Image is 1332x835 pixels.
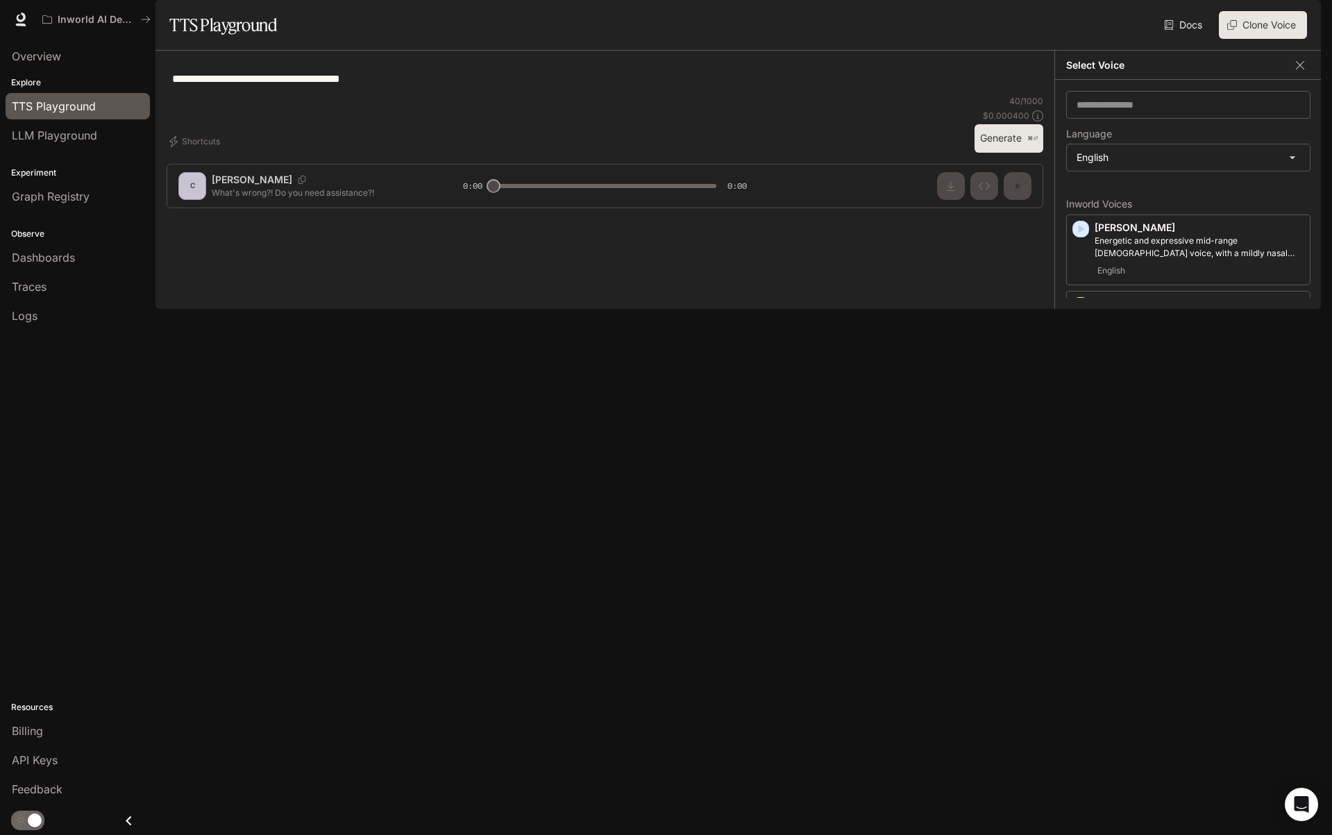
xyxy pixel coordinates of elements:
a: Docs [1161,11,1208,39]
p: ⌘⏎ [1027,135,1038,143]
p: 40 / 1000 [1009,95,1043,107]
div: Open Intercom Messenger [1285,788,1318,821]
p: [PERSON_NAME] [1095,297,1304,311]
button: Generate⌘⏎ [975,124,1043,153]
h1: TTS Playground [169,11,277,39]
button: Shortcuts [167,130,226,153]
p: [PERSON_NAME] [1095,221,1304,235]
p: $ 0.000400 [983,110,1029,121]
button: All workspaces [36,6,157,33]
span: English [1095,262,1128,279]
button: Clone Voice [1219,11,1307,39]
div: English [1067,144,1310,171]
p: Energetic and expressive mid-range male voice, with a mildly nasal quality [1095,235,1304,260]
p: Language [1066,129,1112,139]
p: Inworld AI Demos [58,14,135,26]
p: Inworld Voices [1066,199,1310,209]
